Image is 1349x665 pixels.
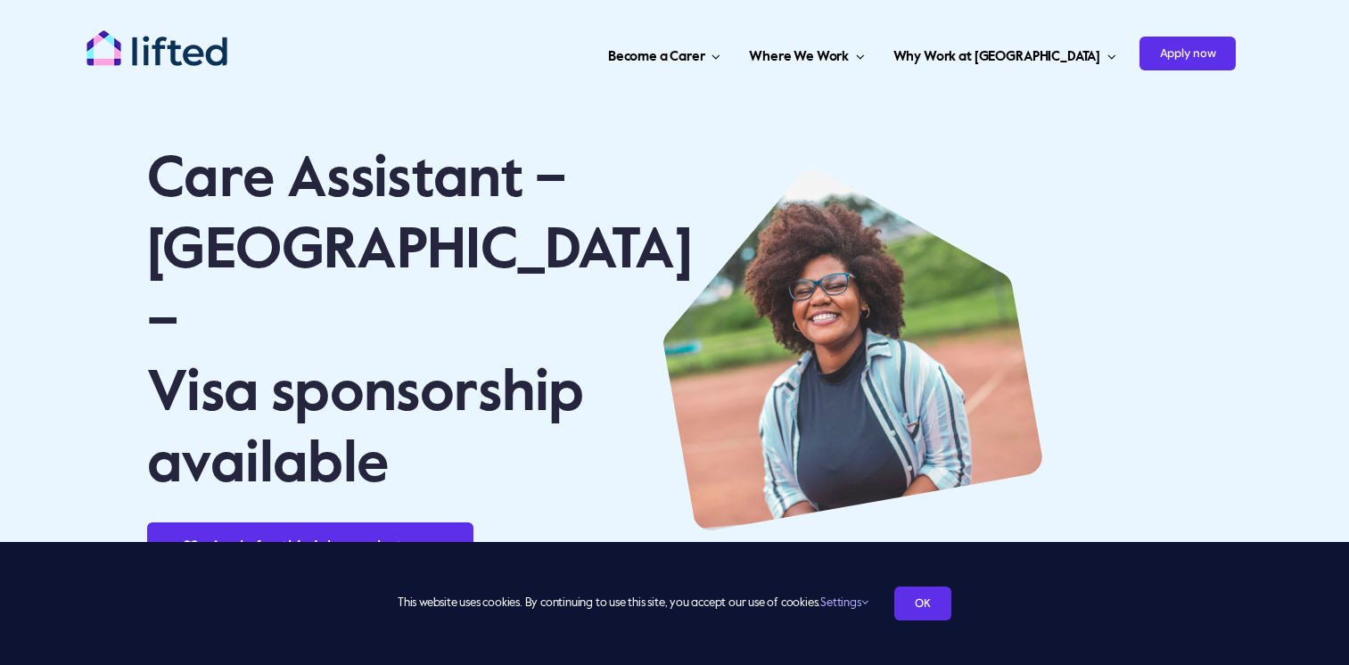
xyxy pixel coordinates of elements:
a: lifted-logo [86,29,228,47]
a: Become a Carer [603,27,726,80]
span: Why Work at [GEOGRAPHIC_DATA] [893,43,1101,71]
span: Apply now [1139,37,1237,70]
a: Where We Work [744,27,869,80]
nav: Carer Jobs Menu [366,27,1236,80]
img: Carer Img [637,134,1045,538]
a: Why Work at [GEOGRAPHIC_DATA] [888,27,1122,80]
a: Apply for this job on whatsapp [147,522,473,571]
span: Become a Carer [608,43,705,71]
span: This website uses cookies. By continuing to use this site, you accept our use of cookies. [398,589,868,618]
a: OK [894,587,951,620]
a: Apply now [1139,27,1237,80]
span: Care Assistant – [GEOGRAPHIC_DATA] – Visa sponsorship available [147,152,692,494]
a: Settings [820,597,868,609]
span: Apply for this job on whatsapp [210,538,439,556]
span: Where We Work [749,43,849,71]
